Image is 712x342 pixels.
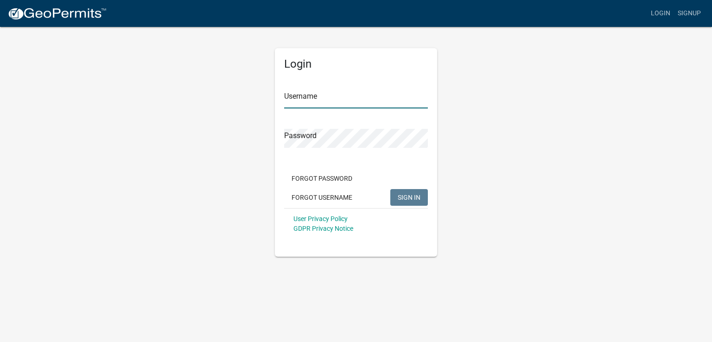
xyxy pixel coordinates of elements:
[647,5,674,22] a: Login
[284,57,428,71] h5: Login
[284,189,360,206] button: Forgot Username
[390,189,428,206] button: SIGN IN
[398,193,420,201] span: SIGN IN
[674,5,705,22] a: Signup
[293,215,348,222] a: User Privacy Policy
[293,225,353,232] a: GDPR Privacy Notice
[284,170,360,187] button: Forgot Password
